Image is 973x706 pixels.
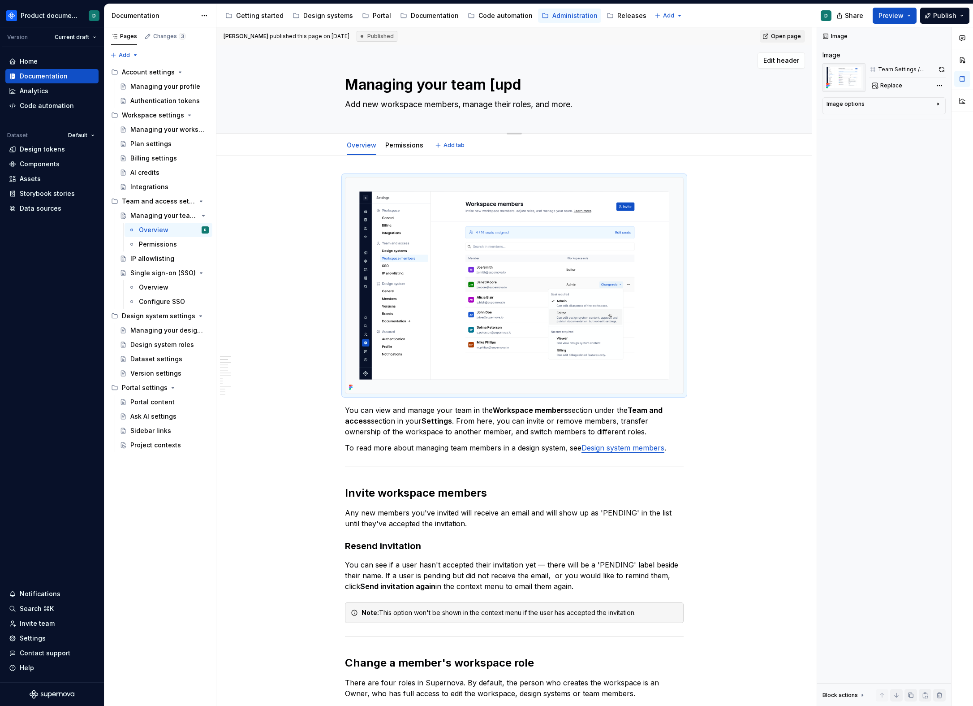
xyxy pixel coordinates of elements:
p: There are four roles in Supernova. By default, the person who creates the workspace is an Owner, ... [345,677,684,699]
div: D [824,12,828,19]
a: Version settings [116,366,212,381]
span: Open page [771,33,801,40]
div: Sidebar links [130,426,171,435]
div: Project contexts [130,441,181,450]
a: Home [5,54,99,69]
a: Administration [538,9,601,23]
a: Portal [358,9,395,23]
div: Billing settings [130,154,177,163]
a: Ask AI settings [116,409,212,424]
img: cb040b10-f7ad-4f1a-ab2c-1fe055f7845c.png [822,63,865,92]
button: Default [64,129,99,142]
a: Portal content [116,395,212,409]
a: Storybook stories [5,186,99,201]
div: This option won't be shown in the context menu if the user has accepted the invitation. [362,608,678,617]
button: Add [652,9,685,22]
div: Page tree [108,65,212,452]
span: 3 [179,33,186,40]
div: Page tree [222,7,650,25]
h2: Invite workspace members [345,486,684,500]
div: Team and access settings [122,197,196,206]
span: Add [663,12,674,19]
div: Single sign-on (SSO) [130,269,196,277]
button: Current draft [51,31,100,43]
div: Help [20,663,34,672]
div: Code automation [478,11,533,20]
div: Home [20,57,38,66]
div: Changes [153,33,186,40]
a: Analytics [5,84,99,98]
div: Image [822,51,840,60]
a: Releases [603,9,650,23]
div: Documentation [112,11,196,20]
div: Design tokens [20,145,65,154]
div: Search ⌘K [20,604,54,613]
a: Permissions [385,141,423,149]
span: published this page on [DATE] [224,33,349,40]
div: Ask AI settings [130,412,177,421]
a: Integrations [116,180,212,194]
a: Authentication tokens [116,94,212,108]
div: Portal [373,11,391,20]
div: Analytics [20,87,48,95]
span: Share [845,11,863,20]
div: Published [357,31,397,42]
button: Image options [827,100,942,111]
a: Single sign-on (SSO) [116,266,212,280]
span: Publish [933,11,956,20]
span: [PERSON_NAME] [224,33,268,39]
a: Documentation [5,69,99,83]
a: Overview [125,280,212,295]
a: Dataset settings [116,352,212,366]
span: Add tab [443,142,465,149]
a: Code automation [464,9,536,23]
span: Preview [878,11,904,20]
a: Design systems [289,9,357,23]
a: Components [5,157,99,171]
div: Version settings [130,369,181,378]
div: Portal settings [108,381,212,395]
a: OverviewD [125,223,212,237]
strong: Workspace members [493,406,568,415]
svg: Supernova Logo [30,690,74,699]
div: AI credits [130,168,159,177]
div: Managing your profile [130,82,200,91]
div: Block actions [822,689,866,702]
div: Overview [343,135,380,154]
p: You can view and manage your team in the section under the section in your . From here, you can i... [345,405,684,437]
span: Replace [880,82,902,89]
a: Project contexts [116,438,212,452]
div: Releases [617,11,646,20]
div: Portal content [130,398,175,407]
div: Code automation [20,101,74,110]
div: Assets [20,174,41,183]
div: Product documentation [21,11,78,20]
a: Assets [5,172,99,186]
p: To read more about managing team members in a design system, see . [345,442,684,453]
div: Managing your workspace [130,125,204,134]
button: Help [5,661,99,675]
div: Team Settings / Workspace members [878,66,936,73]
div: Documentation [411,11,459,20]
a: AI credits [116,165,212,180]
span: Edit header [763,56,799,65]
button: Add tab [432,139,469,152]
button: Publish [920,8,969,24]
a: Sidebar links [116,424,212,438]
div: D [92,12,96,19]
a: Managing your profile [116,79,212,94]
button: Add [108,49,141,61]
p: Any new members you've invited will receive an email and will show up as 'PENDING' in the list un... [345,507,684,529]
div: Dataset [7,132,28,139]
div: Administration [552,11,598,20]
button: Edit header [758,52,805,69]
div: Managing your design system [130,326,204,335]
div: Permissions [139,240,177,249]
strong: Settings [422,416,452,425]
button: Search ⌘K [5,602,99,616]
div: Design system settings [122,312,195,321]
button: Product documentationD [2,6,102,25]
button: Share [832,8,869,24]
a: Managing your team [up [116,208,212,223]
a: Managing your design system [116,323,212,338]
